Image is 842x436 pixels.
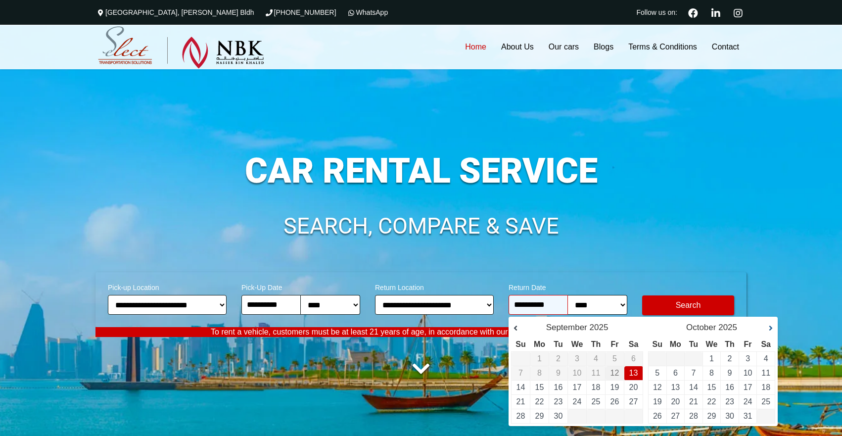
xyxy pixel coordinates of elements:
a: About Us [494,25,541,69]
a: 24 [744,397,752,406]
a: 13 [671,383,680,391]
span: Thursday [725,340,735,348]
a: 10 [744,369,752,377]
span: Monday [670,340,681,348]
a: 20 [629,383,638,391]
a: Contact [704,25,747,69]
a: 27 [629,397,638,406]
span: October [686,323,716,332]
span: 7 [518,369,523,377]
span: 12 [610,369,619,377]
span: September [546,323,587,332]
a: Facebook [684,7,702,18]
a: [PHONE_NUMBER] [264,8,336,16]
a: Blogs [586,25,621,69]
span: 11 [592,369,601,377]
a: 16 [725,383,734,391]
a: 6 [673,369,678,377]
a: 28 [689,412,698,420]
span: Thursday [591,340,601,348]
a: Linkedin [707,7,724,18]
a: 12 [653,383,662,391]
a: 8 [709,369,714,377]
span: 10 [573,369,582,377]
a: 2 [728,354,732,363]
span: Sunday [653,340,662,348]
a: 25 [761,397,770,406]
p: To rent a vehicle, customers must be at least 21 years of age, in accordance with our rental poli... [95,327,747,337]
a: 27 [671,412,680,420]
a: 23 [725,397,734,406]
span: Return Date [509,277,627,295]
a: 22 [535,397,544,406]
a: 21 [516,397,525,406]
span: 3 [575,354,579,363]
span: 2 [556,354,561,363]
a: 29 [535,412,544,420]
a: 13 [629,369,638,377]
a: 25 [592,397,601,406]
span: 2025 [718,323,737,332]
a: 28 [516,412,525,420]
span: 9 [556,369,561,377]
a: 5 [655,369,659,377]
a: 20 [671,397,680,406]
a: WhatsApp [346,8,388,16]
span: 4 [594,354,598,363]
a: 15 [535,383,544,391]
a: Instagram [729,7,747,18]
a: 19 [610,383,619,391]
span: Monday [534,340,545,348]
a: Next [758,324,773,334]
span: 1 [537,354,542,363]
a: Prev [514,324,528,334]
a: 1 [709,354,714,363]
a: 30 [554,412,563,420]
a: 19 [653,397,662,406]
a: 7 [691,369,696,377]
a: 22 [707,397,716,406]
span: 2025 [590,323,608,332]
a: 14 [689,383,698,391]
h1: SEARCH, COMPARE & SAVE [95,215,747,238]
a: 24 [573,397,582,406]
a: 29 [707,412,716,420]
a: 23 [554,397,563,406]
a: 15 [707,383,716,391]
span: 5 [612,354,617,363]
span: Saturday [629,340,639,348]
a: 30 [725,412,734,420]
a: 31 [744,412,752,420]
span: Wednesday [571,340,583,348]
span: Return Location [375,277,494,295]
a: 11 [761,369,770,377]
a: Terms & Conditions [621,25,704,69]
img: Select Rent a Car [98,26,264,69]
a: 17 [573,383,582,391]
a: Our cars [541,25,586,69]
span: Friday [611,340,619,348]
a: 26 [610,397,619,406]
a: 9 [728,369,732,377]
span: 8 [537,369,542,377]
a: 17 [744,383,752,391]
span: Tuesday [689,340,698,348]
a: 26 [653,412,662,420]
a: 18 [761,383,770,391]
a: 21 [689,397,698,406]
span: Sunday [515,340,525,348]
span: Pick-up Location [108,277,227,295]
td: Pick-Up Date [606,366,624,381]
button: Modify Search [642,295,734,315]
span: Wednesday [706,340,718,348]
span: Pick-Up Date [241,277,360,295]
span: Friday [744,340,752,348]
h1: CAR RENTAL SERVICE [95,153,747,188]
a: 4 [764,354,768,363]
span: 6 [631,354,636,363]
span: Tuesday [554,340,562,348]
a: 16 [554,383,563,391]
a: 3 [746,354,750,363]
span: Saturday [761,340,771,348]
a: Home [458,25,494,69]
